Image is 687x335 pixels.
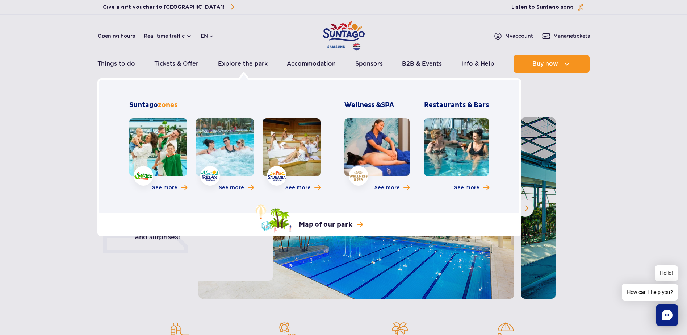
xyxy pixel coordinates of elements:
a: More about Relax zone [219,184,254,191]
span: Manage tickets [553,32,590,40]
a: Sponsors [355,55,383,73]
h3: Wellness & [344,101,410,109]
button: en [201,32,214,40]
a: Managetickets [542,32,590,40]
a: Info & Help [461,55,494,73]
a: More about Wellness & SPA [374,184,410,191]
span: See more [152,184,177,191]
h2: Suntago [129,101,321,109]
span: See more [454,184,479,191]
a: More about Jamango zone [152,184,187,191]
h3: Restaurants & Bars [424,101,489,109]
span: See more [374,184,400,191]
span: zones [158,101,177,109]
span: Buy now [532,61,558,67]
a: Tickets & Offer [154,55,198,73]
button: Buy now [514,55,590,73]
a: Accommodation [287,55,336,73]
a: B2B & Events [402,55,442,73]
a: Things to do [97,55,135,73]
a: Explore the park [218,55,268,73]
span: My account [505,32,533,40]
span: See more [285,184,311,191]
div: Chat [656,304,678,326]
span: Hello! [655,265,678,281]
span: How can I help you? [622,284,678,301]
a: Map of our park [255,204,363,233]
a: Myaccount [494,32,533,40]
a: More about Saunaria zone [285,184,321,191]
p: Map of our park [299,220,352,229]
span: See more [219,184,244,191]
button: Real-time traffic [144,33,192,39]
a: More about Restaurants & Bars [454,184,489,191]
span: SPA [381,101,394,109]
a: Opening hours [97,32,135,40]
